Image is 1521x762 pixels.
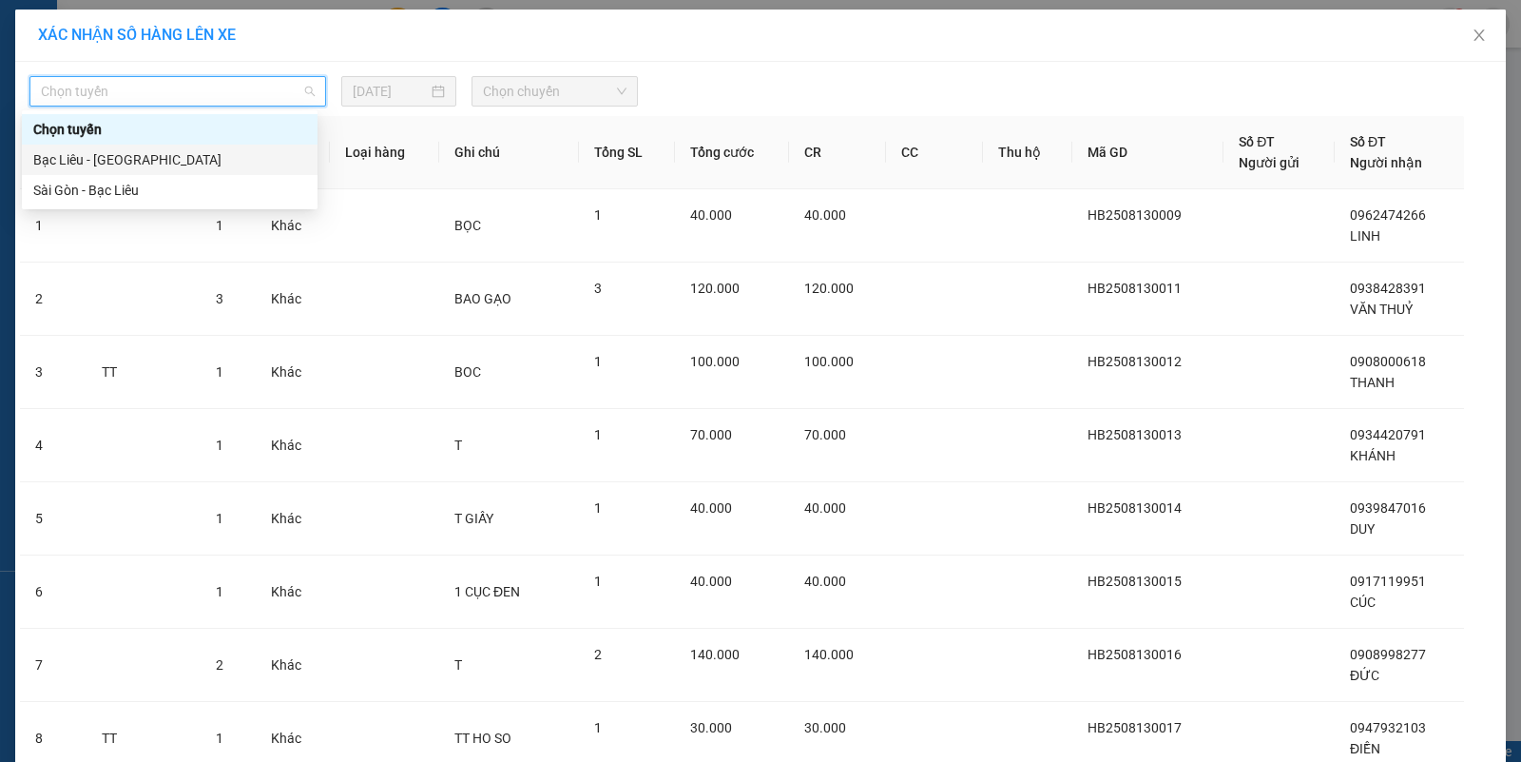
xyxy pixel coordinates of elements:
[20,189,87,263] td: 1
[804,574,846,589] span: 40.000
[109,12,253,36] b: Nhà Xe Hà My
[216,218,223,233] span: 1
[983,116,1072,189] th: Thu hộ
[1350,134,1386,149] span: Số ĐT
[594,574,602,589] span: 1
[594,647,602,662] span: 2
[20,263,87,336] td: 2
[9,42,362,66] li: 995 [PERSON_NAME]
[1472,28,1487,43] span: close
[216,291,223,306] span: 3
[594,207,602,223] span: 1
[579,116,675,189] th: Tổng SL
[20,336,87,409] td: 3
[353,81,428,102] input: 13/08/2025
[256,263,330,336] td: Khác
[804,354,854,369] span: 100.000
[454,438,462,453] span: T
[483,77,626,106] span: Chọn chuyến
[454,657,462,673] span: T
[1350,668,1379,683] span: ĐỨC
[1088,207,1182,223] span: HB2508130009
[256,629,330,702] td: Khác
[216,364,223,380] span: 1
[22,175,318,205] div: Sài Gòn - Bạc Liêu
[804,281,854,296] span: 120.000
[20,556,87,629] td: 6
[22,114,318,145] div: Chọn tuyến
[690,207,732,223] span: 40.000
[330,116,439,189] th: Loại hàng
[20,482,87,556] td: 5
[1350,741,1380,756] span: ĐIỀN
[1350,354,1426,369] span: 0908000618
[690,427,732,442] span: 70.000
[1453,10,1506,63] button: Close
[1350,427,1426,442] span: 0934420791
[690,500,732,516] span: 40.000
[216,731,223,746] span: 1
[1088,500,1182,516] span: HB2508130014
[33,149,306,170] div: Bạc Liêu - [GEOGRAPHIC_DATA]
[216,511,223,526] span: 1
[594,427,602,442] span: 1
[1088,720,1182,735] span: HB2508130017
[804,647,854,662] span: 140.000
[454,511,493,526] span: T GIẤY
[9,66,362,89] li: 0946 508 595
[454,731,511,746] span: TT HO SO
[454,364,481,380] span: BOC
[41,77,315,106] span: Chọn tuyến
[690,281,740,296] span: 120.000
[1088,281,1182,296] span: HB2508130011
[216,584,223,599] span: 1
[1350,228,1380,244] span: LINH
[690,647,740,662] span: 140.000
[1350,500,1426,516] span: 0939847016
[1088,354,1182,369] span: HB2508130012
[256,409,330,482] td: Khác
[216,438,223,453] span: 1
[804,427,846,442] span: 70.000
[20,116,87,189] th: STT
[22,145,318,175] div: Bạc Liêu - Sài Gòn
[690,574,732,589] span: 40.000
[1350,375,1395,390] span: THANH
[9,119,221,150] b: GỬI : VP Hoà Bình
[1350,207,1426,223] span: 0962474266
[804,720,846,735] span: 30.000
[20,409,87,482] td: 4
[33,180,306,201] div: Sài Gòn - Bạc Liêu
[675,116,789,189] th: Tổng cước
[1350,521,1375,537] span: DUY
[1088,427,1182,442] span: HB2508130013
[454,218,481,233] span: BỌC
[1088,574,1182,589] span: HB2508130015
[256,556,330,629] td: Khác
[216,657,223,673] span: 2
[594,720,602,735] span: 1
[1072,116,1223,189] th: Mã GD
[439,116,579,189] th: Ghi chú
[1239,134,1275,149] span: Số ĐT
[886,116,983,189] th: CC
[789,116,886,189] th: CR
[690,354,740,369] span: 100.000
[594,500,602,516] span: 1
[20,629,87,702] td: 7
[256,336,330,409] td: Khác
[109,69,125,85] span: phone
[38,26,236,44] span: XÁC NHẬN SỐ HÀNG LÊN XE
[33,119,306,140] div: Chọn tuyến
[594,281,602,296] span: 3
[1350,281,1426,296] span: 0938428391
[256,189,330,263] td: Khác
[1350,574,1426,589] span: 0917119951
[1350,595,1376,610] span: CÚC
[804,500,846,516] span: 40.000
[1239,155,1300,170] span: Người gửi
[1350,155,1422,170] span: Người nhận
[1350,448,1396,463] span: KHÁNH
[1350,720,1426,735] span: 0947932103
[87,336,200,409] td: TT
